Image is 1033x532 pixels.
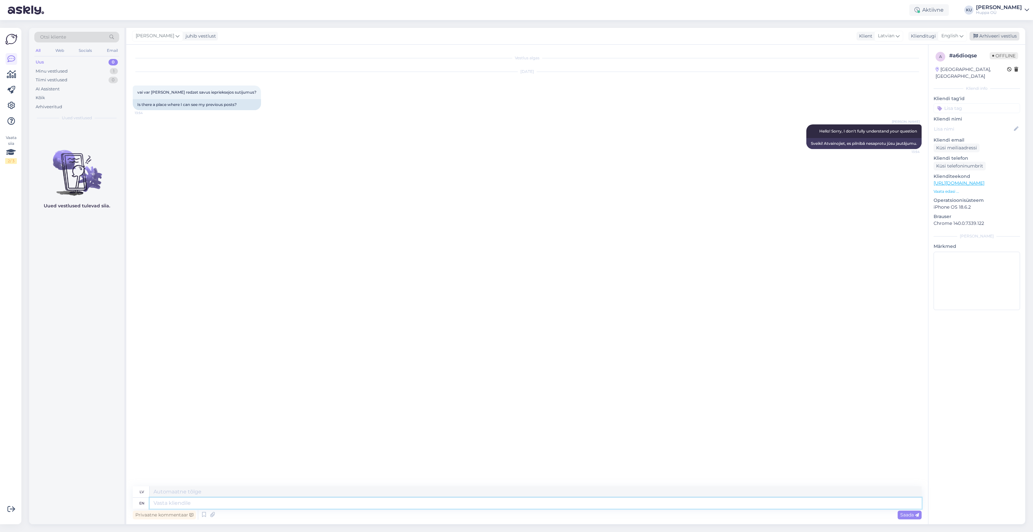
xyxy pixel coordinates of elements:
div: Küsi meiliaadressi [934,144,980,152]
div: Is there a place where I can see my previous posts? [133,99,261,110]
span: vai var [PERSON_NAME] redzet savus ieprieksejos sutijumus? [137,90,256,95]
div: # a6dioqse [949,52,990,60]
span: Uued vestlused [62,115,92,121]
div: 1 [110,68,118,75]
span: a [939,54,942,59]
p: Brauser [934,213,1020,220]
div: All [34,46,42,55]
div: Tiimi vestlused [36,77,67,83]
div: Klienditugi [908,33,936,40]
p: Klienditeekond [934,173,1020,180]
div: Sveiki! Atvainojiet, es pilnībā nesaprotu jūsu jautājumu. [806,138,922,149]
div: Vestlus algas [133,55,922,61]
p: Kliendi email [934,137,1020,144]
span: [PERSON_NAME] [136,32,174,40]
img: Askly Logo [5,33,17,45]
div: Aktiivne [909,4,949,16]
span: Offline [990,52,1018,59]
div: Küsi telefoninumbrit [934,162,986,170]
span: Hello! Sorry, I don't fully understand your question [819,129,917,133]
img: No chats [29,138,124,197]
div: en [139,498,144,509]
div: Kõik [36,95,45,101]
input: Lisa nimi [934,125,1013,133]
div: [DATE] [133,69,922,75]
p: Operatsioonisüsteem [934,197,1020,204]
div: Vaata siia [5,135,17,164]
p: Chrome 140.0.7339.122 [934,220,1020,227]
div: AI Assistent [36,86,60,92]
span: 13:54 [895,149,920,154]
div: [GEOGRAPHIC_DATA], [GEOGRAPHIC_DATA] [936,66,1007,80]
div: KU [964,6,973,15]
p: iPhone OS 18.6.2 [934,204,1020,211]
p: Uued vestlused tulevad siia. [44,202,110,209]
p: Kliendi nimi [934,116,1020,122]
div: Arhiveeritud [36,104,62,110]
p: Kliendi tag'id [934,95,1020,102]
div: [PERSON_NAME] [934,233,1020,239]
span: 13:54 [135,110,159,115]
div: 0 [108,59,118,65]
a: [PERSON_NAME]Huppa OÜ [976,5,1029,15]
div: [PERSON_NAME] [976,5,1022,10]
span: Otsi kliente [40,34,66,40]
div: 2 / 3 [5,158,17,164]
span: Latvian [878,32,894,40]
div: Huppa OÜ [976,10,1022,15]
div: Minu vestlused [36,68,68,75]
div: Kliendi info [934,86,1020,91]
span: English [941,32,958,40]
div: Email [106,46,119,55]
span: Saada [900,512,919,518]
div: Socials [77,46,93,55]
div: lv [140,486,144,497]
span: [PERSON_NAME] [892,119,920,124]
div: Privaatne kommentaar [133,511,196,519]
p: Vaata edasi ... [934,189,1020,194]
p: Kliendi telefon [934,155,1020,162]
p: Märkmed [934,243,1020,250]
div: Web [54,46,65,55]
input: Lisa tag [934,103,1020,113]
a: [URL][DOMAIN_NAME] [934,180,984,186]
div: juhib vestlust [183,33,216,40]
div: Klient [857,33,872,40]
div: Arhiveeri vestlus [970,32,1019,40]
div: Uus [36,59,44,65]
div: 0 [108,77,118,83]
